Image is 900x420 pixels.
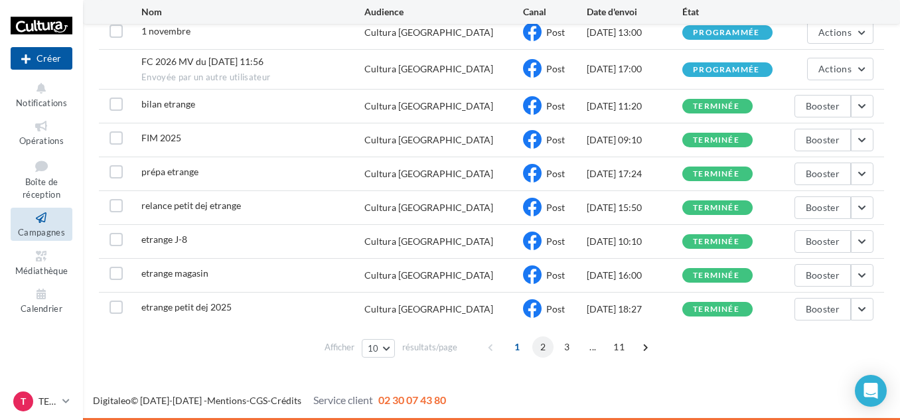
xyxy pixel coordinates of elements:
span: Post [546,168,565,179]
div: [DATE] 13:00 [587,26,682,39]
a: Calendrier [11,284,72,316]
div: terminée [693,305,739,314]
span: 2 [532,336,554,358]
a: CGS [250,395,267,406]
button: Booster [794,163,851,185]
div: Open Intercom Messenger [855,375,887,407]
span: Post [546,236,565,247]
span: etrange J-8 [141,234,187,245]
div: Date d'envoi [587,5,682,19]
div: [DATE] 15:50 [587,201,682,214]
span: © [DATE]-[DATE] - - - [93,395,446,406]
div: programmée [693,66,759,74]
button: Booster [794,196,851,219]
div: Cultura [GEOGRAPHIC_DATA] [364,201,493,214]
div: terminée [693,271,739,280]
div: Cultura [GEOGRAPHIC_DATA] [364,133,493,147]
div: programmée [693,29,759,37]
div: Canal [523,5,587,19]
div: terminée [693,204,739,212]
span: 3 [556,336,577,358]
div: Cultura [GEOGRAPHIC_DATA] [364,303,493,316]
a: Digitaleo [93,395,131,406]
span: 1 [506,336,528,358]
span: Post [546,303,565,315]
div: terminée [693,238,739,246]
span: ... [582,336,603,358]
button: Booster [794,230,851,253]
button: Booster [794,129,851,151]
button: Booster [794,264,851,287]
div: État [682,5,778,19]
div: [DATE] 09:10 [587,133,682,147]
span: Notifications [16,98,67,108]
span: Afficher [325,341,354,354]
span: Opérations [19,135,64,146]
span: prépa etrange [141,166,198,177]
div: [DATE] 16:00 [587,269,682,282]
span: etrange magasin [141,267,208,279]
span: Actions [818,63,852,74]
span: 11 [608,336,630,358]
div: Audience [364,5,524,19]
div: [DATE] 17:00 [587,62,682,76]
span: Boîte de réception [23,176,60,200]
div: Cultura [GEOGRAPHIC_DATA] [364,26,493,39]
a: Médiathèque [11,246,72,279]
a: T TERVILLE [11,389,72,414]
div: terminée [693,170,739,178]
div: [DATE] 18:27 [587,303,682,316]
a: Campagnes [11,208,72,240]
span: Post [546,134,565,145]
span: Envoyée par un autre utilisateur [141,72,364,84]
button: 10 [362,339,396,358]
span: Post [546,202,565,213]
span: résultats/page [402,341,457,354]
span: Campagnes [18,227,65,238]
span: 02 30 07 43 80 [378,393,446,406]
button: Booster [794,95,851,117]
a: Boîte de réception [11,155,72,203]
div: Cultura [GEOGRAPHIC_DATA] [364,235,493,248]
div: [DATE] 10:10 [587,235,682,248]
span: bilan etrange [141,98,195,109]
span: FIM 2025 [141,132,181,143]
a: Crédits [271,395,301,406]
button: Booster [794,298,851,320]
p: TERVILLE [38,395,57,408]
span: 1 novembre [141,25,190,36]
button: Actions [807,21,873,44]
span: Post [546,63,565,74]
span: Actions [818,27,852,38]
span: FC 2026 MV du 23-09-2025 11:56 [141,56,263,67]
div: Cultura [GEOGRAPHIC_DATA] [364,167,493,180]
div: Nouvelle campagne [11,47,72,70]
span: Post [546,27,565,38]
div: Cultura [GEOGRAPHIC_DATA] [364,62,493,76]
span: Calendrier [21,303,62,314]
span: T [21,395,26,408]
span: relance petit dej etrange [141,200,241,211]
span: Médiathèque [15,265,68,276]
div: [DATE] 11:20 [587,100,682,113]
div: Cultura [GEOGRAPHIC_DATA] [364,100,493,113]
span: etrange petit dej 2025 [141,301,232,313]
a: Opérations [11,116,72,149]
span: Post [546,100,565,111]
button: Créer [11,47,72,70]
div: terminée [693,102,739,111]
button: Actions [807,58,873,80]
span: 10 [368,343,379,354]
div: Cultura [GEOGRAPHIC_DATA] [364,269,493,282]
a: Mentions [207,395,246,406]
span: Service client [313,393,373,406]
div: terminée [693,136,739,145]
div: Nom [141,5,364,19]
div: [DATE] 17:24 [587,167,682,180]
span: Post [546,269,565,281]
button: Notifications [11,78,72,111]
